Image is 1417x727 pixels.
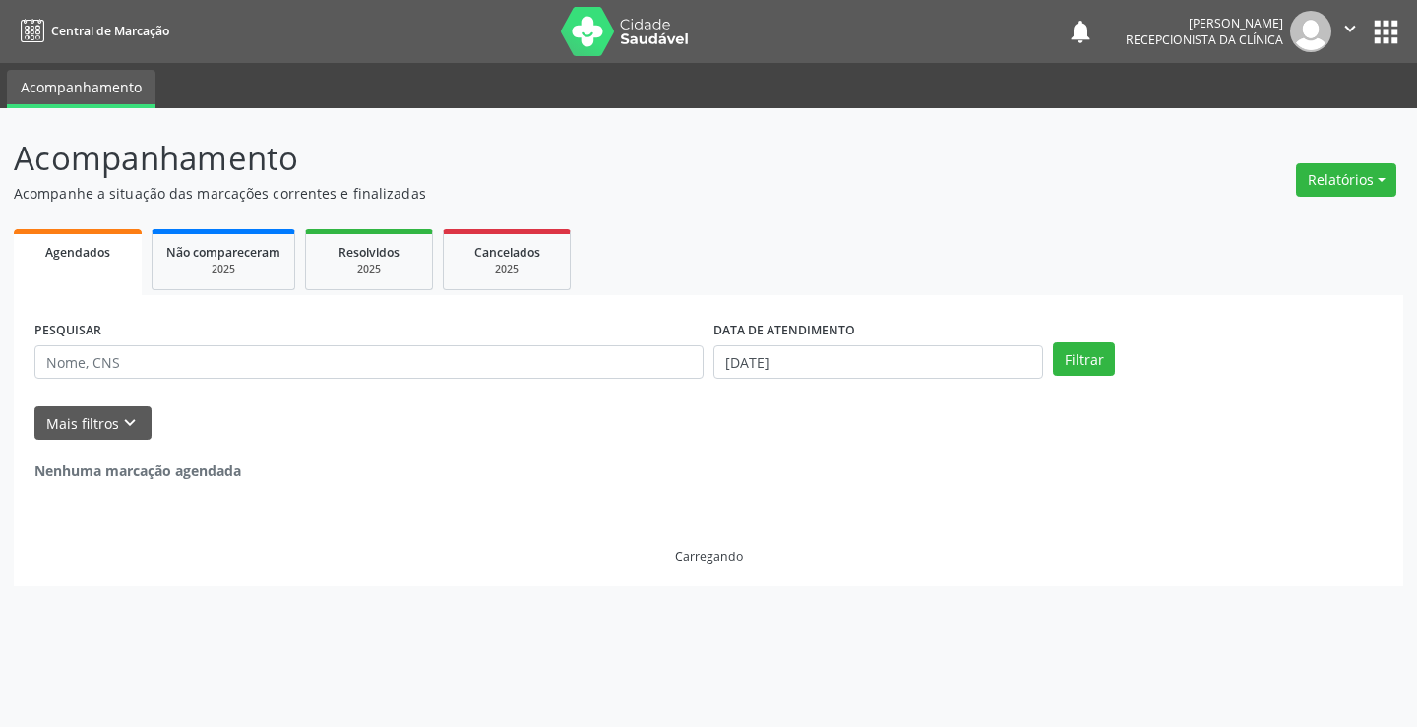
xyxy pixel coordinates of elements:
[14,15,169,47] a: Central de Marcação
[1339,18,1361,39] i: 
[34,316,101,346] label: PESQUISAR
[1126,31,1283,48] span: Recepcionista da clínica
[675,548,743,565] div: Carregando
[1296,163,1396,197] button: Relatórios
[7,70,155,108] a: Acompanhamento
[14,183,986,204] p: Acompanhe a situação das marcações correntes e finalizadas
[320,262,418,276] div: 2025
[458,262,556,276] div: 2025
[1331,11,1369,52] button: 
[51,23,169,39] span: Central de Marcação
[1067,18,1094,45] button: notifications
[339,244,400,261] span: Resolvidos
[713,345,1043,379] input: Selecione um intervalo
[1290,11,1331,52] img: img
[474,244,540,261] span: Cancelados
[166,262,280,276] div: 2025
[34,461,241,480] strong: Nenhuma marcação agendada
[713,316,855,346] label: DATA DE ATENDIMENTO
[1053,342,1115,376] button: Filtrar
[45,244,110,261] span: Agendados
[14,134,986,183] p: Acompanhamento
[119,412,141,434] i: keyboard_arrow_down
[1126,15,1283,31] div: [PERSON_NAME]
[34,345,704,379] input: Nome, CNS
[1369,15,1403,49] button: apps
[34,406,152,441] button: Mais filtroskeyboard_arrow_down
[166,244,280,261] span: Não compareceram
